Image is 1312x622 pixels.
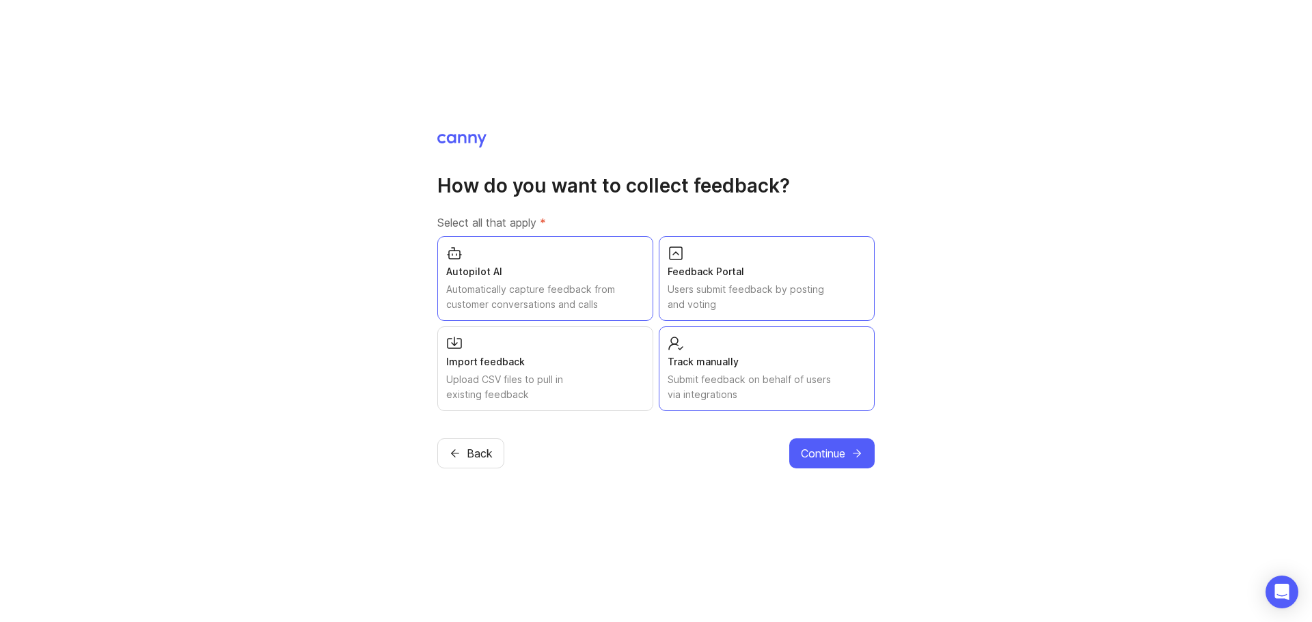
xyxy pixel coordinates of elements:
button: Feedback PortalUsers submit feedback by posting and voting [659,236,875,321]
div: Import feedback [446,354,644,369]
span: Continue [801,445,845,462]
span: Back [467,445,493,462]
div: Autopilot AI [446,264,644,279]
div: Open Intercom Messenger [1266,576,1298,608]
button: Continue [789,438,875,468]
div: Feedback Portal [668,264,866,279]
button: Back [437,438,504,468]
div: Submit feedback on behalf of users via integrations [668,372,866,402]
div: Users submit feedback by posting and voting [668,282,866,312]
button: Autopilot AIAutomatically capture feedback from customer conversations and calls [437,236,653,321]
div: Track manually [668,354,866,369]
img: Canny Home [437,134,487,147]
button: Track manuallySubmit feedback on behalf of users via integrations [659,326,875,411]
h1: How do you want to collect feedback? [437,173,875,198]
label: Select all that apply [437,214,875,231]
div: Automatically capture feedback from customer conversations and calls [446,282,644,312]
button: Import feedbackUpload CSV files to pull in existing feedback [437,326,653,411]
div: Upload CSV files to pull in existing feedback [446,372,644,402]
